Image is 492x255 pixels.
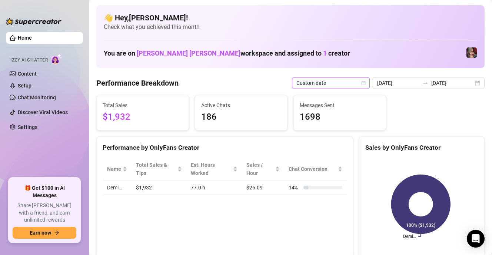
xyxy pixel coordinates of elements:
span: Total Sales & Tips [136,161,176,177]
span: Active Chats [201,101,281,109]
a: Chat Monitoring [18,95,56,100]
div: Sales by OnlyFans Creator [365,143,478,153]
th: Sales / Hour [242,158,284,181]
h4: 👋 Hey, [PERSON_NAME] ! [104,13,477,23]
div: Open Intercom Messenger [467,230,485,248]
span: 14 % [289,183,300,192]
span: Check what you achieved this month [104,23,477,31]
h1: You are on workspace and assigned to creator [104,49,350,57]
a: Content [18,71,37,77]
span: 1698 [300,110,380,124]
span: calendar [361,81,366,85]
a: Setup [18,83,31,89]
span: arrow-right [54,230,59,235]
span: 🎁 Get $100 in AI Messages [13,185,76,199]
td: $25.09 [242,181,284,195]
input: Start date [377,79,419,87]
span: Name [107,165,121,173]
div: Performance by OnlyFans Creator [103,143,347,153]
input: End date [431,79,473,87]
div: Est. Hours Worked [191,161,232,177]
img: AI Chatter [51,54,62,64]
img: Demi [466,47,477,58]
button: Earn nowarrow-right [13,227,76,239]
th: Total Sales & Tips [132,158,186,181]
h4: Performance Breakdown [96,78,179,88]
span: Share [PERSON_NAME] with a friend, and earn unlimited rewards [13,202,76,224]
a: Discover Viral Videos [18,109,68,115]
span: [PERSON_NAME] [PERSON_NAME] [137,49,240,57]
td: $1,932 [132,181,186,195]
span: swap-right [422,80,428,86]
a: Home [18,35,32,41]
span: Izzy AI Chatter [10,57,48,64]
td: Demi… [103,181,132,195]
span: Sales / Hour [246,161,274,177]
span: Total Sales [103,101,183,109]
span: Custom date [296,77,365,89]
span: Chat Conversion [289,165,336,173]
span: to [422,80,428,86]
span: 186 [201,110,281,124]
span: Messages Sent [300,101,380,109]
th: Name [103,158,132,181]
text: Demi… [403,234,416,239]
span: $1,932 [103,110,183,124]
a: Settings [18,124,37,130]
span: 1 [323,49,327,57]
span: Earn now [30,230,51,236]
td: 77.0 h [186,181,242,195]
th: Chat Conversion [284,158,347,181]
img: logo-BBDzfeDw.svg [6,18,61,25]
